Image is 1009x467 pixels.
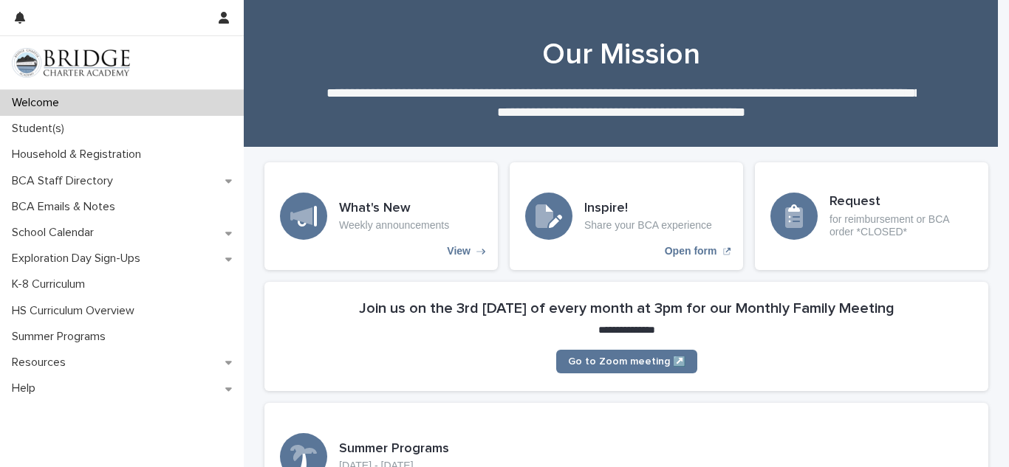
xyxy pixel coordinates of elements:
[830,213,973,238] p: for reimbursement or BCA order *CLOSED*
[339,441,449,457] h3: Summer Programs
[6,174,125,188] p: BCA Staff Directory
[264,162,498,270] a: View
[510,162,743,270] a: Open form
[6,356,78,370] p: Resources
[568,356,685,367] span: Go to Zoom meeting ↗️
[12,48,130,77] img: V1C1m3IdTEidaUdm9Hs0
[6,148,153,162] p: Household & Registration
[6,200,127,214] p: BCA Emails & Notes
[6,226,106,240] p: School Calendar
[6,277,97,291] p: K-8 Curriculum
[359,300,895,317] h2: Join us on the 3rd [DATE] of every month at 3pm for our Monthly Family Meeting
[556,350,697,373] a: Go to Zoom meeting ↗️
[830,194,973,210] h3: Request
[584,219,712,232] p: Share your BCA experience
[6,330,117,344] p: Summer Programs
[259,37,983,72] h1: Our Mission
[6,96,71,110] p: Welcome
[6,252,152,266] p: Exploration Day Sign-Ups
[339,201,449,217] h3: What's New
[339,219,449,232] p: Weekly announcements
[6,304,146,318] p: HS Curriculum Overview
[447,245,471,257] p: View
[584,201,712,217] h3: Inspire!
[6,381,47,395] p: Help
[6,122,76,136] p: Student(s)
[665,245,717,257] p: Open form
